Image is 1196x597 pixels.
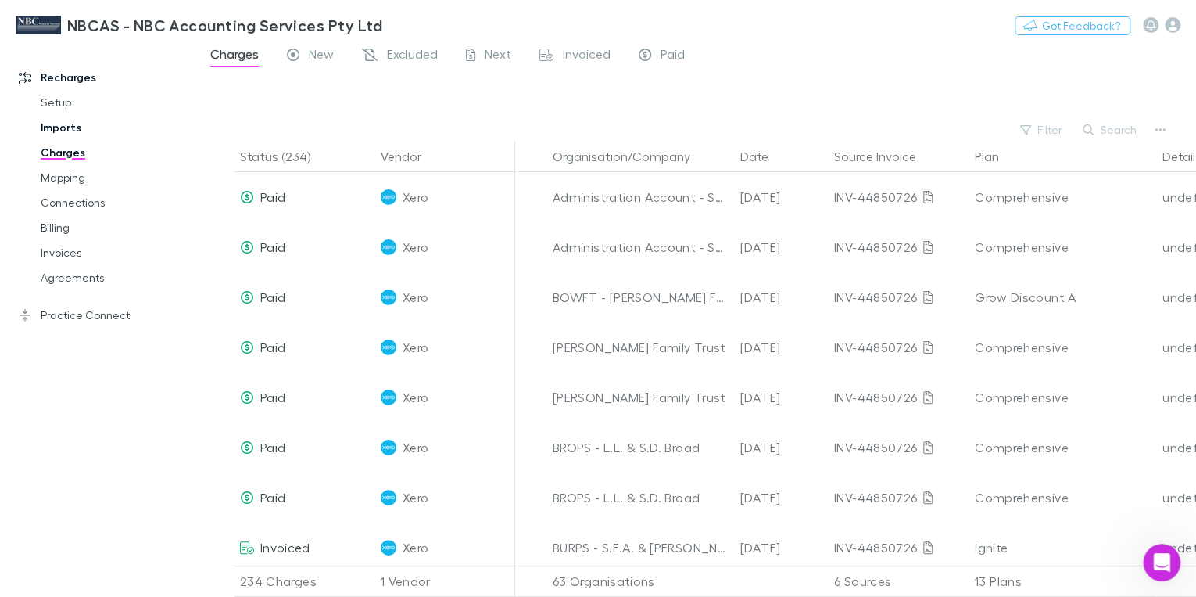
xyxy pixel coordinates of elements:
[975,473,1150,523] div: Comprehensive
[734,272,828,322] div: [DATE]
[553,372,728,423] div: [PERSON_NAME] Family Trust
[260,490,285,505] span: Paid
[381,440,396,455] img: Xero's Logo
[975,172,1150,222] div: Comprehensive
[25,165,202,190] a: Mapping
[260,540,310,555] span: Invoiced
[25,90,202,115] a: Setup
[1075,120,1146,139] button: Search
[975,222,1150,272] div: Comprehensive
[49,465,62,477] button: Emoji picker
[553,423,728,473] div: BROPS - L.L. & S.D. Broad
[828,566,969,597] div: 6 Sources
[13,60,300,398] div: Marita says…
[740,141,787,172] button: Date
[834,523,962,573] div: INV-44850726
[387,46,438,67] span: Excluded
[45,9,70,34] div: Profile image for Alex
[734,372,828,423] div: [DATE]
[734,523,828,573] div: [DATE]
[834,473,962,523] div: INV-44850726
[210,46,259,67] span: Charges
[13,398,256,494] div: Looks like you're on the wrong account. It should show asNBC Accounting Services Pty Ltd.You need...
[129,60,300,386] div: Is this it?Regards[PERSON_NAME]
[268,459,293,484] button: Send a message…
[485,46,511,67] span: Next
[975,272,1150,322] div: Grow Discount A
[403,523,428,573] span: Xero
[834,423,962,473] div: INV-44850726
[734,172,828,222] div: [DATE]
[975,523,1150,573] div: Ignite
[6,6,392,44] a: NBCAS - NBC Accounting Services Pty Ltd
[553,272,728,322] div: BOWFT - [PERSON_NAME] Farming Trust
[969,566,1156,597] div: 13 Plans
[260,390,285,405] span: Paid
[76,20,156,35] p: Active 45m ago
[381,141,440,172] button: Vendor
[260,239,285,254] span: Paid
[234,566,374,597] div: 234 Charges
[16,16,61,34] img: NBCAS - NBC Accounting Services Pty Ltd's Logo
[25,423,218,451] b: NBC Accounting Services Pty Ltd.
[381,239,396,255] img: Xero's Logo
[99,465,112,477] button: Start recording
[381,540,396,556] img: Xero's Logo
[25,115,202,140] a: Imports
[403,222,428,272] span: Xero
[975,423,1150,473] div: Comprehensive
[381,290,396,305] img: Xero's Logo
[13,432,299,459] textarea: Message…
[381,490,396,505] img: Xero's Logo
[661,46,685,67] span: Paid
[274,6,303,34] div: Close
[25,265,202,290] a: Agreements
[563,46,611,67] span: Invoiced
[975,322,1150,372] div: Comprehensive
[553,523,728,573] div: BURPS - S.E.A. & [PERSON_NAME]
[403,372,428,423] span: Xero
[25,240,202,265] a: Invoices
[260,290,285,304] span: Paid
[260,340,285,354] span: Paid
[546,566,734,597] div: 63 Organisations
[25,408,244,484] div: Looks like you're on the wrong account. It should show as You need to login using the email - .
[734,473,828,523] div: [DATE]
[403,172,428,222] span: Xero
[381,340,396,355] img: Xero's Logo
[13,398,300,506] div: Alex says…
[309,46,334,67] span: New
[553,222,728,272] div: Administration Account - SLSF
[74,465,87,477] button: Gif picker
[25,140,202,165] a: Charges
[734,322,828,372] div: [DATE]
[553,322,728,372] div: [PERSON_NAME] Family Trust
[834,272,962,322] div: INV-44850726
[3,303,202,328] a: Practice Connect
[734,222,828,272] div: [DATE]
[553,141,709,172] button: Organisation/Company
[24,465,37,477] button: Upload attachment
[3,65,202,90] a: Recharges
[10,6,40,36] button: go back
[834,372,962,423] div: INV-44850726
[403,322,428,372] span: Xero
[76,8,177,20] h1: [PERSON_NAME]
[1143,544,1180,581] iframe: Intercom live chat
[403,473,428,523] span: Xero
[975,141,1018,172] button: Plan
[240,141,329,172] button: Status (234)
[141,287,288,318] div: Is this it? Regards
[25,190,202,215] a: Connections
[403,272,428,322] span: Xero
[381,390,396,405] img: Xero's Logo
[25,215,202,240] a: Billing
[975,372,1150,423] div: Comprehensive
[260,440,285,455] span: Paid
[834,222,962,272] div: INV-44850726
[1012,120,1072,139] button: Filter
[834,322,962,372] div: INV-44850726
[67,16,382,34] h3: NBCAS - NBC Accounting Services Pty Ltd
[245,6,274,36] button: Home
[186,303,288,315] b: [PERSON_NAME]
